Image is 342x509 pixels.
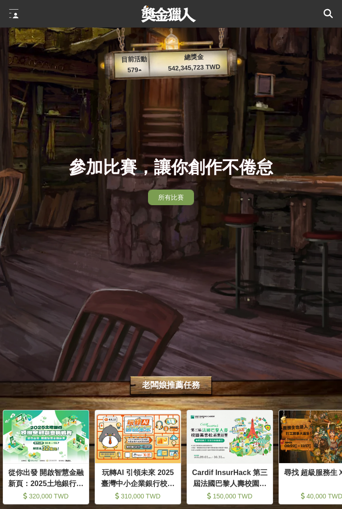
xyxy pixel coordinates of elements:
img: Cover Image [95,410,181,463]
img: Cover Image [187,410,273,463]
p: 目前活動 [115,54,153,65]
div: 150,000 TWD [191,492,269,501]
div: Cardif InsurHack 第三屆法國巴黎人壽校園黑客松商業競賽 [191,467,269,488]
div: 310,000 TWD [99,492,177,501]
img: Cover Image [3,410,89,463]
div: 參加比賽，讓你創作不倦怠 [69,155,273,180]
div: 玩轉AI 引領未來 2025臺灣中小企業銀行校園金融科技創意挑戰賽 [99,467,177,488]
div: 從你出發 開啟智慧金融新頁：2025土地銀行校園金融創意挑戰賽 [7,467,85,488]
p: 總獎金 [152,51,235,63]
div: 320,000 TWD [7,492,85,501]
a: 所有比賽 [148,190,194,205]
a: Cover Image從你出發 開啟智慧金融新頁：2025土地銀行校園金融創意挑戰賽 320,000 TWD [3,410,89,504]
p: 542,345,723 TWD [153,62,236,74]
span: 所有比賽 [158,194,184,201]
span: 老闆娘推薦任務 [125,374,217,401]
a: Cover Image玩轉AI 引領未來 2025臺灣中小企業銀行校園金融科技創意挑戰賽 310,000 TWD [95,410,181,504]
p: 579 ▴ [116,65,153,76]
a: Cover ImageCardif InsurHack 第三屆法國巴黎人壽校園黑客松商業競賽 150,000 TWD [187,410,273,504]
